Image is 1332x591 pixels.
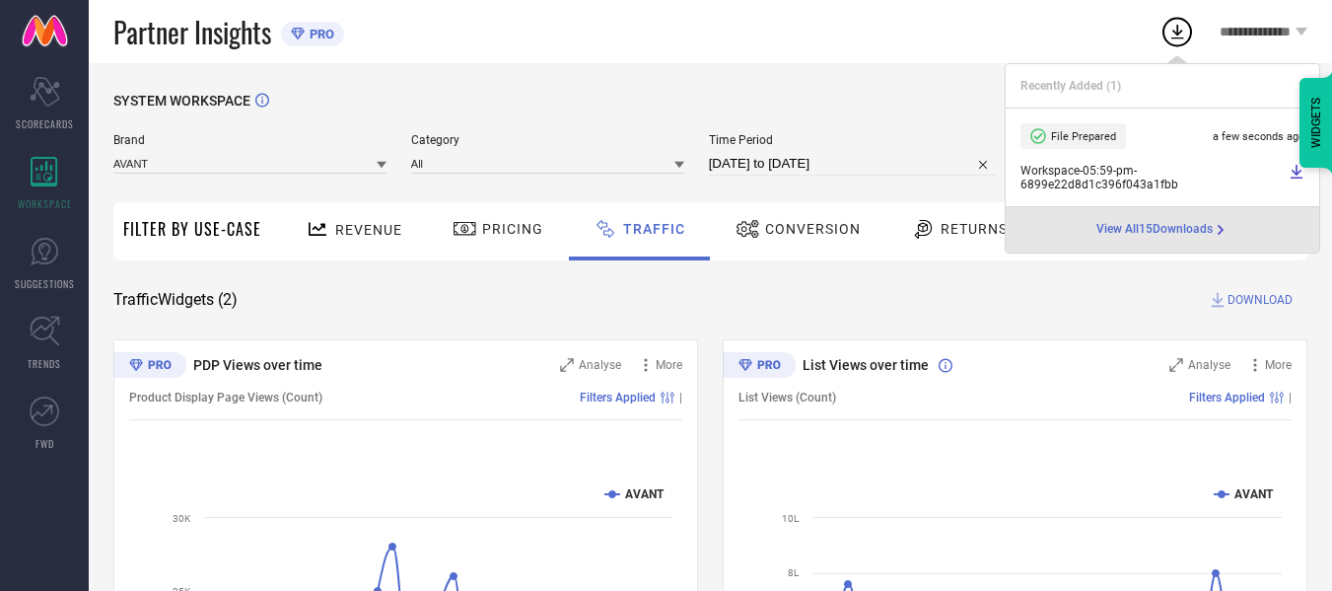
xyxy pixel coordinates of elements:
[482,221,543,237] span: Pricing
[113,12,271,52] span: Partner Insights
[1227,290,1293,310] span: DOWNLOAD
[1188,358,1230,372] span: Analyse
[1289,391,1292,405] span: |
[723,352,796,382] div: Premium
[1265,358,1292,372] span: More
[113,93,250,109] span: SYSTEM WORKSPACE
[113,290,238,310] span: Traffic Widgets ( 2 )
[625,487,665,501] text: AVANT
[35,436,54,451] span: FWD
[1096,222,1228,238] div: Open download page
[1213,130,1304,143] span: a few seconds ago
[193,357,322,373] span: PDP Views over time
[1020,164,1284,191] span: Workspace - 05:59-pm - 6899e22d8d1c396f043a1fbb
[738,391,836,405] span: List Views (Count)
[1096,222,1213,238] span: View All 15 Downloads
[1051,130,1116,143] span: File Prepared
[113,133,386,147] span: Brand
[782,513,800,524] text: 10L
[623,221,685,237] span: Traffic
[803,357,929,373] span: List Views over time
[941,221,1008,237] span: Returns
[709,152,998,176] input: Select time period
[656,358,682,372] span: More
[113,352,186,382] div: Premium
[1234,487,1274,501] text: AVANT
[129,391,322,405] span: Product Display Page Views (Count)
[1020,79,1121,93] span: Recently Added ( 1 )
[765,221,861,237] span: Conversion
[1096,222,1228,238] a: View All15Downloads
[709,133,998,147] span: Time Period
[173,513,191,524] text: 30K
[560,358,574,372] svg: Zoom
[788,567,800,578] text: 8L
[1189,391,1265,405] span: Filters Applied
[16,116,74,131] span: SCORECARDS
[18,196,72,211] span: WORKSPACE
[305,27,334,41] span: PRO
[1159,14,1195,49] div: Open download list
[15,276,75,291] span: SUGGESTIONS
[411,133,684,147] span: Category
[679,391,682,405] span: |
[1169,358,1183,372] svg: Zoom
[28,356,61,371] span: TRENDS
[123,217,261,241] span: Filter By Use-Case
[1289,164,1304,191] a: Download
[335,222,402,238] span: Revenue
[579,358,621,372] span: Analyse
[580,391,656,405] span: Filters Applied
